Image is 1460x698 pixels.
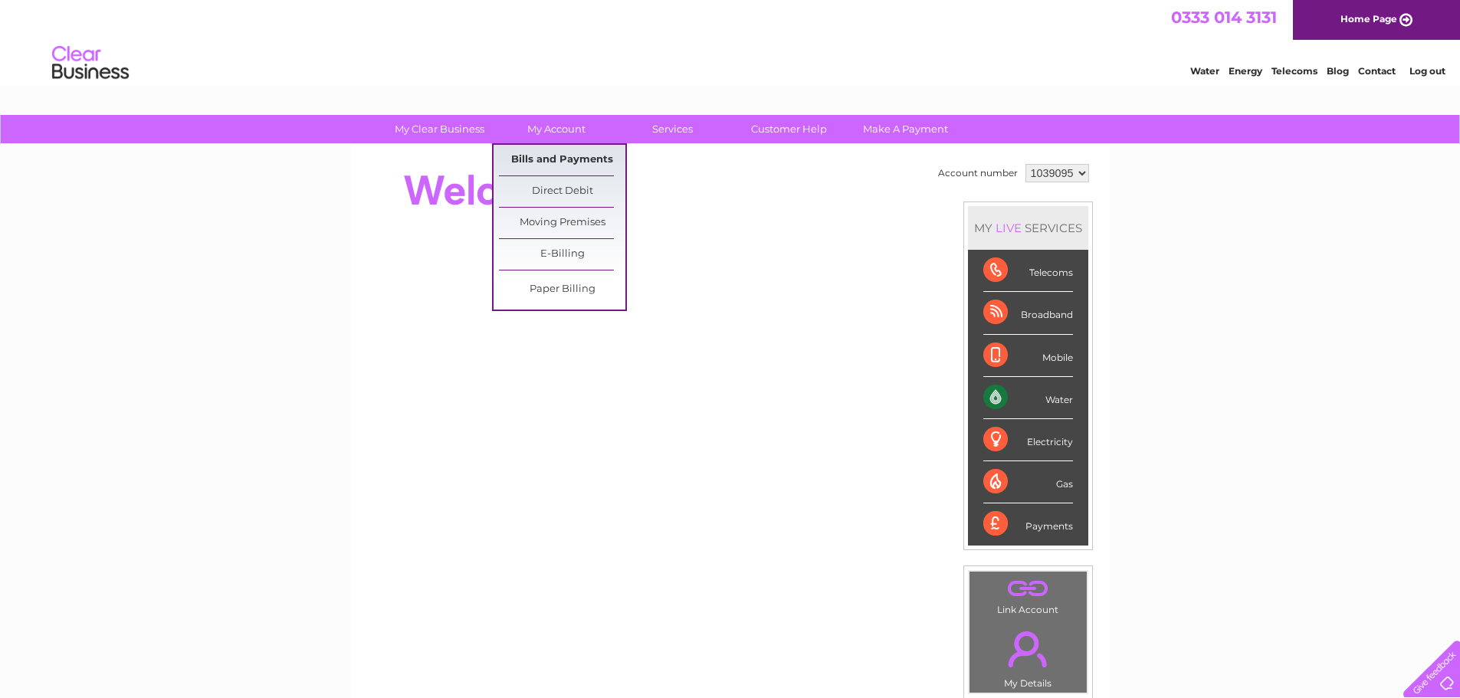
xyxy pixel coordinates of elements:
[983,461,1073,503] div: Gas
[1229,65,1262,77] a: Energy
[992,221,1025,235] div: LIVE
[1171,8,1277,27] a: 0333 014 3131
[51,40,130,87] img: logo.png
[609,115,736,143] a: Services
[1271,65,1317,77] a: Telecoms
[499,145,625,175] a: Bills and Payments
[726,115,852,143] a: Customer Help
[842,115,969,143] a: Make A Payment
[499,274,625,305] a: Paper Billing
[1358,65,1396,77] a: Contact
[983,250,1073,292] div: Telecoms
[499,176,625,207] a: Direct Debit
[499,208,625,238] a: Moving Premises
[934,160,1022,186] td: Account number
[983,292,1073,334] div: Broadband
[983,335,1073,377] div: Mobile
[983,503,1073,545] div: Payments
[983,419,1073,461] div: Electricity
[969,618,1088,693] td: My Details
[1190,65,1219,77] a: Water
[1409,65,1445,77] a: Log out
[493,115,619,143] a: My Account
[973,622,1083,676] a: .
[983,377,1073,419] div: Water
[369,8,1093,74] div: Clear Business is a trading name of Verastar Limited (registered in [GEOGRAPHIC_DATA] No. 3667643...
[376,115,503,143] a: My Clear Business
[968,206,1088,250] div: MY SERVICES
[499,239,625,270] a: E-Billing
[1327,65,1349,77] a: Blog
[969,571,1088,619] td: Link Account
[973,575,1083,602] a: .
